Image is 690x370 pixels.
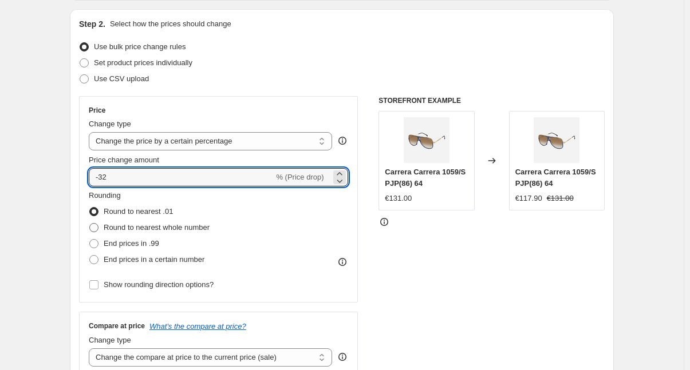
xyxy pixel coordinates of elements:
span: Use bulk price change rules [94,42,186,51]
span: Show rounding direction options? [104,280,214,289]
span: Change type [89,336,131,344]
h3: Price [89,106,105,115]
strike: €131.00 [547,193,574,204]
span: Use CSV upload [94,74,149,83]
div: help [337,135,348,146]
div: help [337,351,348,363]
p: Select how the prices should change [110,18,231,30]
span: Rounding [89,191,121,200]
input: -15 [89,168,274,186]
span: % (Price drop) [276,173,324,181]
span: End prices in .99 [104,239,159,248]
h3: Compare at price [89,321,145,331]
span: Change type [89,120,131,128]
span: Price change amount [89,156,159,164]
span: Carrera Carrera 1059/S PJP(86) 64 [385,168,466,188]
span: Round to nearest whole number [104,223,210,232]
span: Carrera Carrera 1059/S PJP(86) 64 [515,168,596,188]
img: 10030_80x.png [404,117,450,163]
span: Round to nearest .01 [104,207,173,216]
img: 10030_80x.png [534,117,579,163]
button: What's the compare at price? [149,322,246,331]
div: €117.90 [515,193,542,204]
span: Set product prices individually [94,58,192,67]
span: End prices in a certain number [104,255,204,264]
div: €131.00 [385,193,412,204]
h6: STOREFRONT EXAMPLE [378,96,605,105]
h2: Step 2. [79,18,105,30]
